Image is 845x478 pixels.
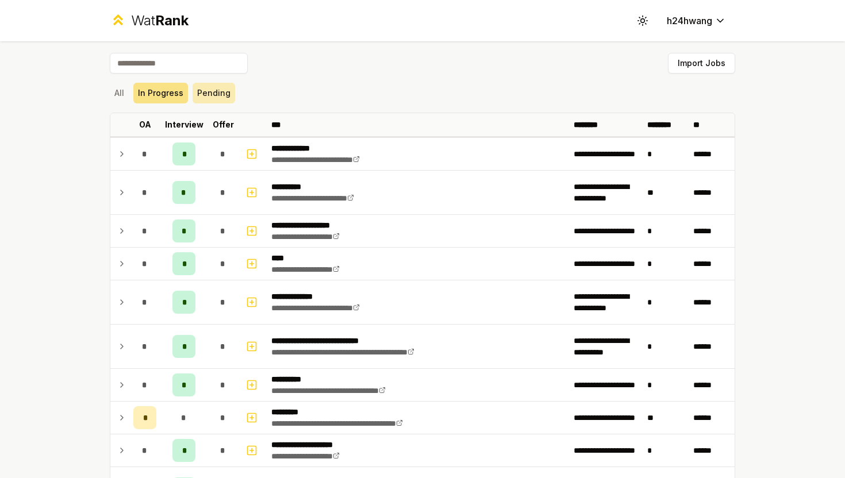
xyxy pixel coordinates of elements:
[165,119,203,130] p: Interview
[213,119,234,130] p: Offer
[668,53,735,74] button: Import Jobs
[110,11,189,30] a: WatRank
[155,12,189,29] span: Rank
[110,83,129,103] button: All
[139,119,151,130] p: OA
[667,14,712,28] span: h24hwang
[193,83,235,103] button: Pending
[658,10,735,31] button: h24hwang
[131,11,189,30] div: Wat
[133,83,188,103] button: In Progress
